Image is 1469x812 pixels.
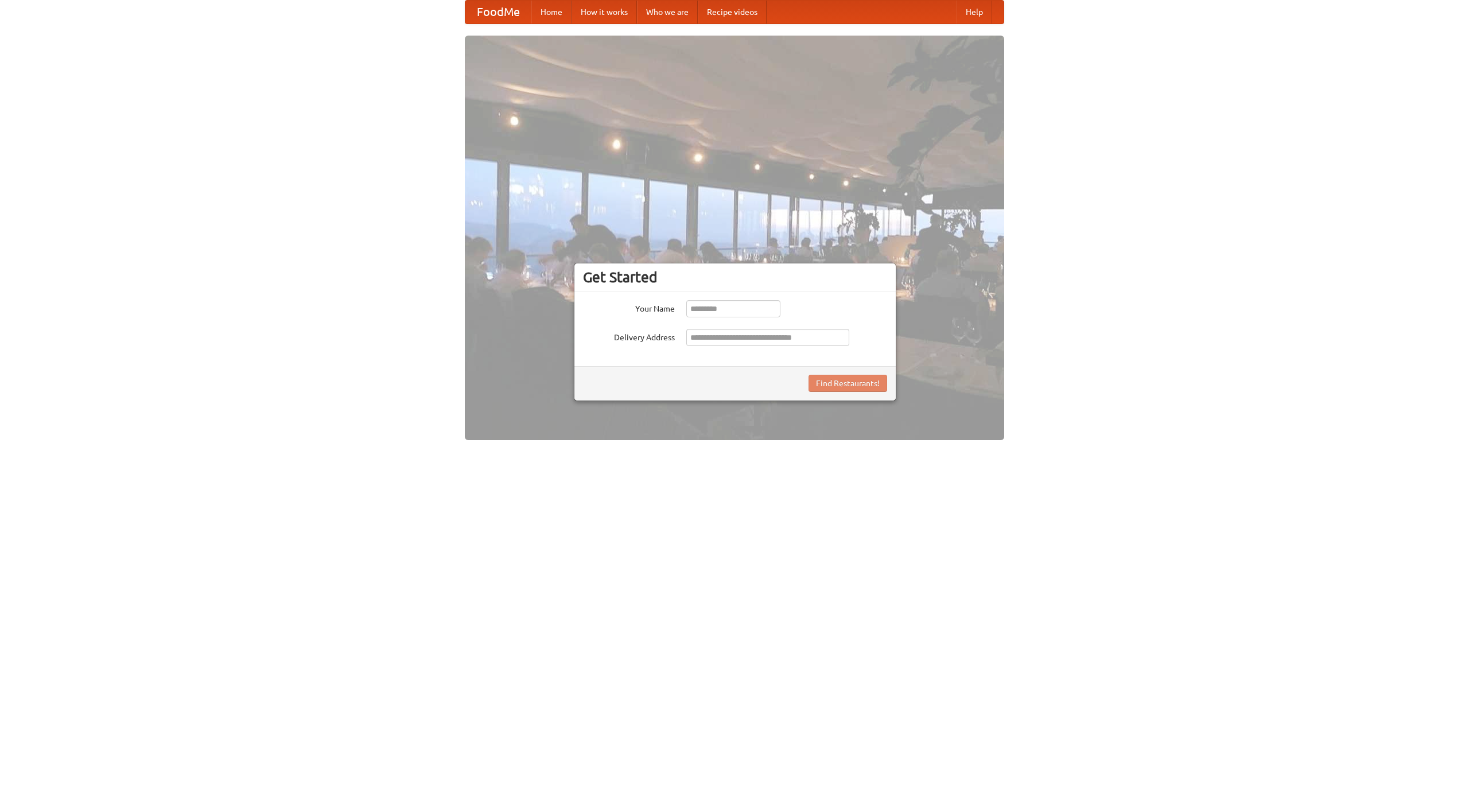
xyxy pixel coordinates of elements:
a: How it works [572,1,637,24]
a: Home [531,1,572,24]
a: Help [957,1,992,24]
h3: Get Started [583,269,887,286]
label: Your Name [583,300,675,314]
label: Delivery Address [583,329,675,343]
a: Recipe videos [698,1,767,24]
a: Who we are [637,1,698,24]
a: FoodMe [465,1,531,24]
button: Find Restaurants! [809,375,887,392]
